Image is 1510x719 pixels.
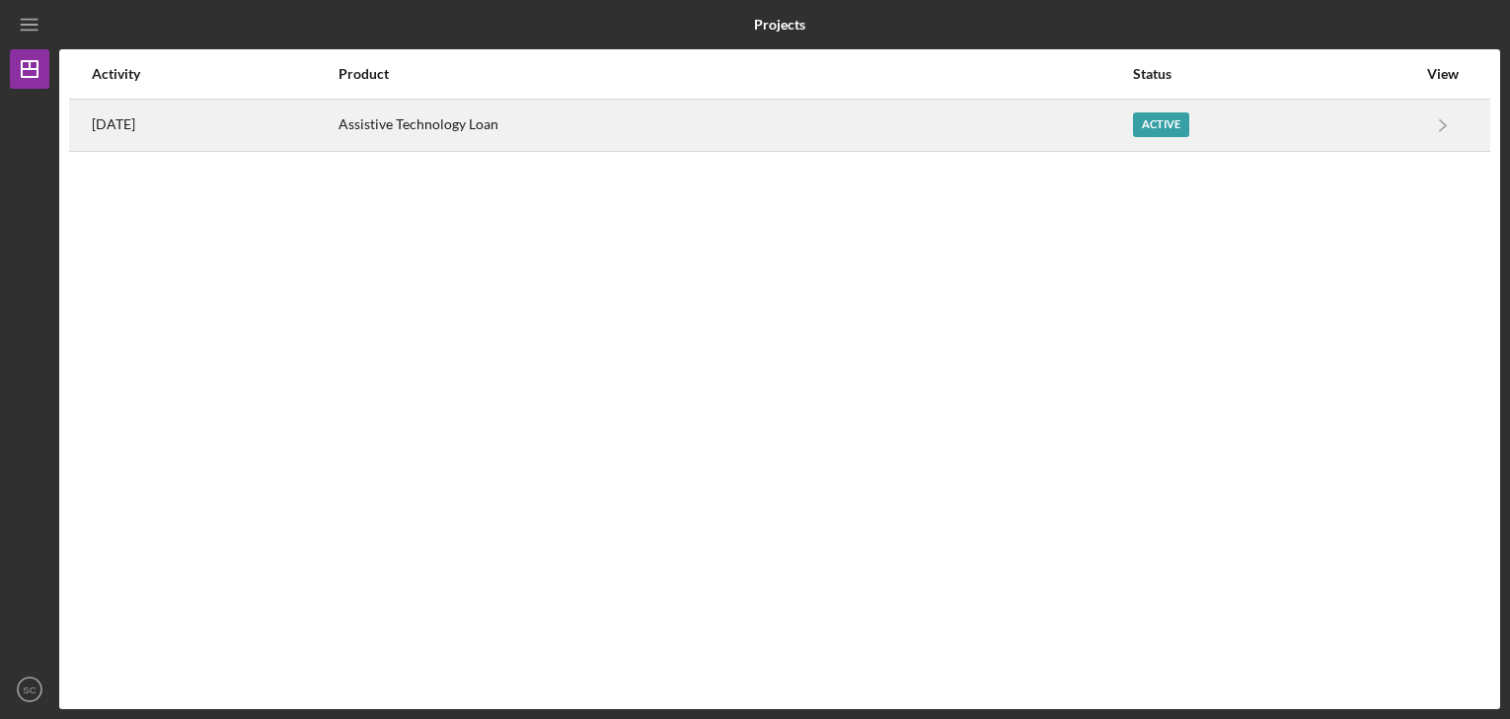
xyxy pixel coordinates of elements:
div: View [1418,66,1468,82]
time: 2025-10-08 19:13 [92,116,135,132]
button: SC [10,670,49,709]
b: Projects [754,17,805,33]
div: Status [1133,66,1416,82]
div: Active [1133,112,1189,137]
div: Product [339,66,1130,82]
div: Assistive Technology Loan [339,101,1130,150]
text: SC [23,684,36,695]
div: Activity [92,66,337,82]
